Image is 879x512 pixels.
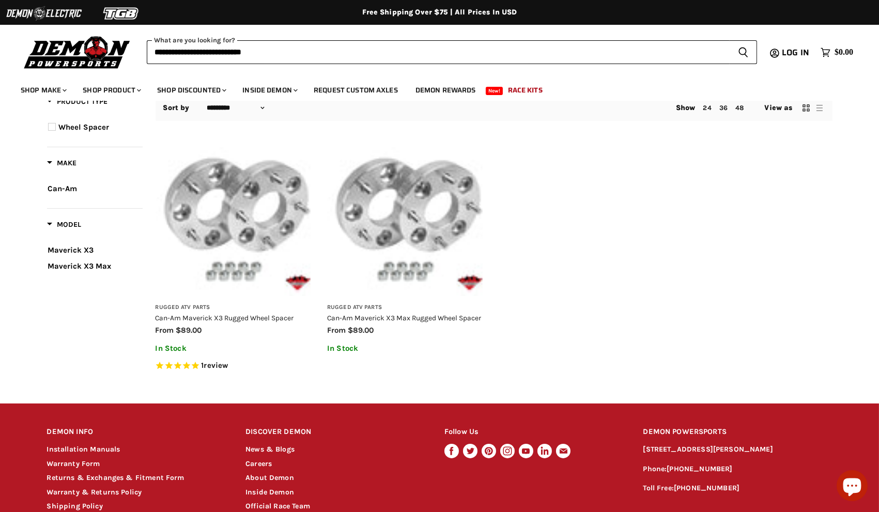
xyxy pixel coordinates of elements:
a: [PHONE_NUMBER] [674,484,739,492]
div: Free Shipping Over $75 | All Prices In USD [26,8,853,17]
a: Installation Manuals [47,445,120,454]
a: $0.00 [815,45,858,60]
h2: Follow Us [444,420,624,444]
a: 48 [735,104,744,112]
h2: DEMON INFO [47,420,226,444]
span: Product Type [47,97,108,106]
a: Warranty Form [47,459,100,468]
a: About Demon [245,473,294,482]
span: New! [486,87,503,95]
a: Race Kits [500,80,550,101]
span: $89.00 [348,325,374,335]
span: Can-Am [48,184,78,193]
a: Inside Demon [245,488,294,497]
a: Shop Make [13,80,73,101]
a: Can-Am Maverick X3 Max Rugged Wheel Spacer [327,314,481,322]
span: Maverick X3 [48,245,94,255]
button: Filter by Product Type [47,97,108,110]
button: grid view [801,103,811,113]
p: [STREET_ADDRESS][PERSON_NAME] [643,444,832,456]
a: Demon Rewards [408,80,484,101]
span: Log in [782,46,809,59]
form: Product [147,40,757,64]
a: News & Blogs [245,445,295,454]
span: 1 reviews [201,361,228,370]
span: View as [765,104,793,112]
a: Official Race Team [245,502,310,510]
span: Make [47,159,77,167]
button: Search [730,40,757,64]
label: Sort by [163,104,190,112]
input: When autocomplete results are available use up and down arrows to review and enter to select [147,40,730,64]
img: Can-Am Maverick X3 Rugged Wheel Spacer [156,134,317,296]
a: 36 [719,104,728,112]
img: Demon Powersports [21,34,134,70]
h3: Rugged ATV Parts [327,304,489,312]
a: Shipping Policy [47,502,103,510]
p: Toll Free: [643,483,832,494]
a: Can-Am Maverick X3 Rugged Wheel Spacer [156,314,294,322]
button: Filter by Model [47,220,82,232]
span: Rated 5.0 out of 5 stars 1 reviews [156,361,317,371]
span: Wheel Spacer [59,122,110,132]
h2: DISCOVER DEMON [245,420,425,444]
img: Demon Electric Logo 2 [5,4,83,23]
p: In Stock [327,344,489,353]
ul: Main menu [13,75,851,101]
button: Filter by Make [47,158,77,171]
a: [PHONE_NUMBER] [667,464,732,473]
h3: Rugged ATV Parts [156,304,317,312]
a: Returns & Exchanges & Fitment Form [47,473,184,482]
span: from [327,325,346,335]
a: Request Custom Axles [306,80,406,101]
span: Show [676,103,696,112]
a: Log in [777,48,815,57]
img: TGB Logo 2 [83,4,160,23]
p: Phone: [643,463,832,475]
h2: DEMON POWERSPORTS [643,420,832,444]
p: In Stock [156,344,317,353]
a: Inside Demon [235,80,304,101]
span: review [204,361,228,370]
inbox-online-store-chat: Shopify online store chat [834,470,871,504]
div: Product filter [47,96,143,286]
a: Shop Product [75,80,147,101]
span: from [156,325,174,335]
a: Warranty & Returns Policy [47,488,142,497]
a: Careers [245,459,272,468]
span: Maverick X3 Max [48,261,112,271]
span: $0.00 [835,48,853,57]
img: Can-Am Maverick X3 Max Rugged Wheel Spacer [327,134,489,296]
span: $89.00 [176,325,202,335]
a: 24 [703,104,712,112]
button: list view [814,103,825,113]
span: Model [47,220,82,229]
a: Shop Discounted [149,80,233,101]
